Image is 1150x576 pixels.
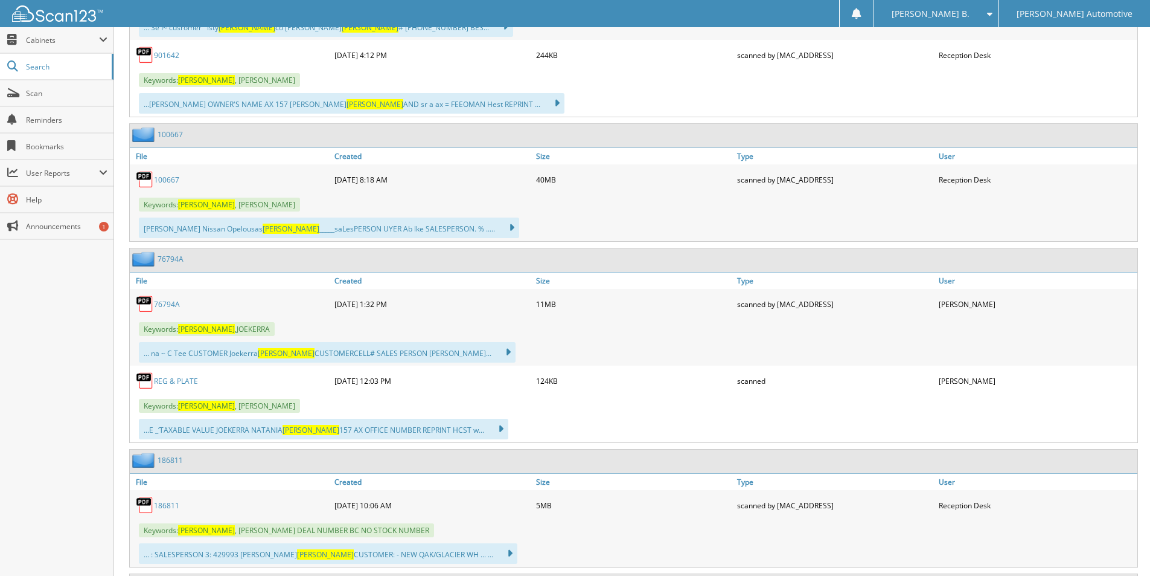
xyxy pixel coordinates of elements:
[178,75,235,85] span: [PERSON_NAME]
[936,474,1137,490] a: User
[154,376,198,386] a: REG & PLATE
[734,167,936,192] div: scanned by [MAC_ADDRESS]
[26,141,107,152] span: Bookmarks
[139,543,517,564] div: ... : SALESPERSON 3: 429993 [PERSON_NAME] CUSTOMER: - NEW QAK/GLACIER WH ... ...
[533,43,735,67] div: 244KB
[154,175,179,185] a: 100667
[139,73,300,87] span: Keywords: , [PERSON_NAME]
[178,199,235,210] span: [PERSON_NAME]
[219,22,275,33] span: [PERSON_NAME]
[1017,10,1132,18] span: [PERSON_NAME] Automotive
[139,523,434,537] span: Keywords: , [PERSON_NAME] DEAL NUMBER BC NO STOCK NUMBER
[130,273,331,289] a: File
[533,474,735,490] a: Size
[178,525,235,536] span: [PERSON_NAME]
[283,425,339,435] span: [PERSON_NAME]
[263,224,319,234] span: [PERSON_NAME]
[258,348,315,358] span: [PERSON_NAME]
[12,5,103,22] img: scan123-logo-white.svg
[136,46,154,64] img: PDF.png
[533,369,735,393] div: 124KB
[331,148,533,164] a: Created
[1090,518,1150,576] iframe: Chat Widget
[178,324,235,334] span: [PERSON_NAME]
[331,292,533,316] div: [DATE] 1:32 PM
[154,500,179,511] a: 186811
[26,35,99,45] span: Cabinets
[734,43,936,67] div: scanned by [MAC_ADDRESS]
[132,127,158,142] img: folder2.png
[136,372,154,390] img: PDF.png
[533,273,735,289] a: Size
[533,148,735,164] a: Size
[139,342,516,363] div: ... na ~ C Tee CUSTOMER Joekerra CUSTOMERCELL# SALES PERSON [PERSON_NAME]...
[533,292,735,316] div: 11MB
[331,273,533,289] a: Created
[734,273,936,289] a: Type
[26,62,106,72] span: Search
[139,198,300,212] span: Keywords: , [PERSON_NAME]
[936,273,1137,289] a: User
[26,168,99,178] span: User Reports
[331,167,533,192] div: [DATE] 8:18 AM
[158,455,183,465] a: 186811
[936,148,1137,164] a: User
[342,22,398,33] span: [PERSON_NAME]
[26,221,107,231] span: Announcements
[936,369,1137,393] div: [PERSON_NAME]
[734,493,936,517] div: scanned by [MAC_ADDRESS]
[130,474,331,490] a: File
[734,474,936,490] a: Type
[154,299,180,309] a: 76794A
[734,148,936,164] a: Type
[892,10,970,18] span: [PERSON_NAME] B.
[136,295,154,313] img: PDF.png
[331,43,533,67] div: [DATE] 4:12 PM
[331,493,533,517] div: [DATE] 10:06 AM
[26,195,107,205] span: Help
[130,148,331,164] a: File
[132,251,158,267] img: folder2.png
[139,322,275,336] span: Keywords: ,JOEKERRA
[936,167,1137,192] div: Reception Desk
[136,496,154,514] img: PDF.png
[26,115,107,125] span: Reminders
[178,401,235,411] span: [PERSON_NAME]
[154,50,179,60] a: 901642
[347,99,403,109] span: [PERSON_NAME]
[297,549,354,560] span: [PERSON_NAME]
[936,493,1137,517] div: Reception Desk
[936,292,1137,316] div: [PERSON_NAME]
[533,493,735,517] div: 5MB
[158,129,183,140] a: 100667
[734,369,936,393] div: scanned
[139,218,519,238] div: [PERSON_NAME] Nissan Opelousas _____saLesPERSON UYER Ab lke SALESPERSON. % .....
[331,474,533,490] a: Created
[158,254,184,264] a: 76794A
[139,399,300,413] span: Keywords: , [PERSON_NAME]
[331,369,533,393] div: [DATE] 12:03 PM
[936,43,1137,67] div: Reception Desk
[99,222,109,231] div: 1
[132,453,158,468] img: folder2.png
[734,292,936,316] div: scanned by [MAC_ADDRESS]
[26,88,107,99] span: Scan
[136,170,154,189] img: PDF.png
[533,167,735,192] div: 40MB
[139,93,564,114] div: ...[PERSON_NAME] OWNER'S NAME AX 157 [PERSON_NAME] AND sr a ax = FEEOMAN Hest REPRINT ...
[139,419,508,439] div: ...E _‘TAXABLE VALUE JOEKERRA NATANIA 157 AX OFFICE NUMBER REPRINT HCST w...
